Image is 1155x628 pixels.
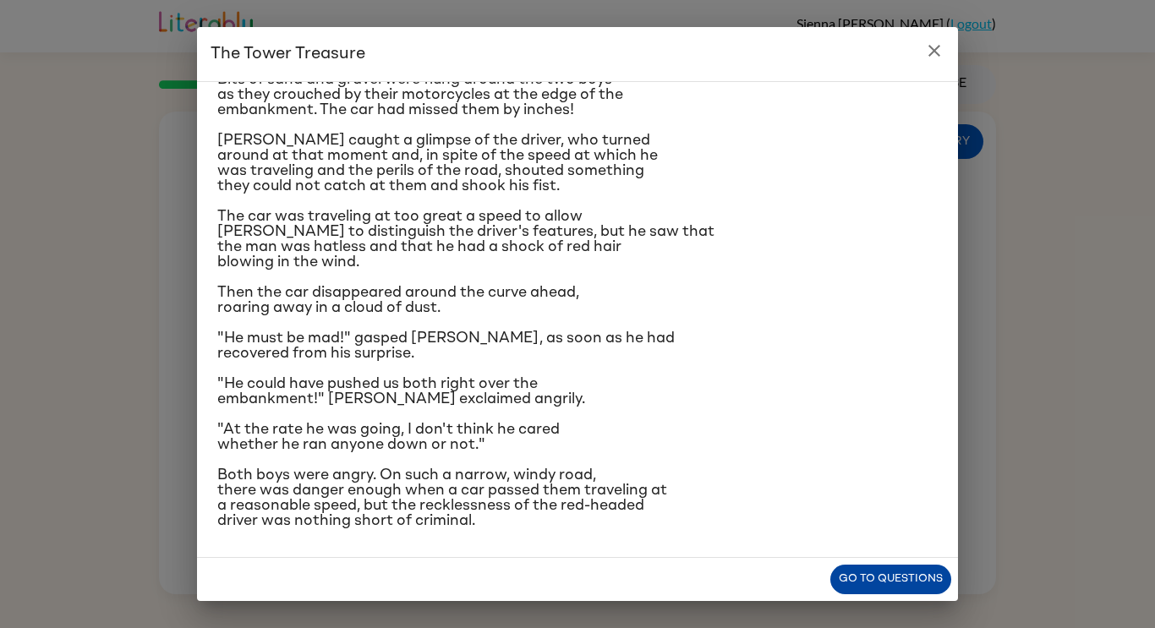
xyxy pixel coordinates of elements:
[197,27,958,81] h2: The Tower Treasure
[217,133,658,194] span: [PERSON_NAME] caught a glimpse of the driver, who turned around at that moment and, in spite of t...
[830,565,951,594] button: Go to questions
[217,422,560,452] span: "At the rate he was going, I don't think he cared whether he ran anyone down or not."
[217,209,714,270] span: The car was traveling at too great a speed to allow [PERSON_NAME] to distinguish the driver's fea...
[217,285,579,315] span: Then the car disappeared around the curve ahead, roaring away in a cloud of dust.
[217,330,675,361] span: "He must be mad!" gasped [PERSON_NAME], as soon as he had recovered from his surprise.
[217,376,585,407] span: "He could have pushed us both right over the embankment!" [PERSON_NAME] exclaimed angrily.
[217,72,623,117] span: Bits of sand and gravel were flung around the two boys as they crouched by their motorcycles at t...
[217,467,667,528] span: Both boys were angry. On such a narrow, windy road, there was danger enough when a car passed the...
[917,34,951,68] button: close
